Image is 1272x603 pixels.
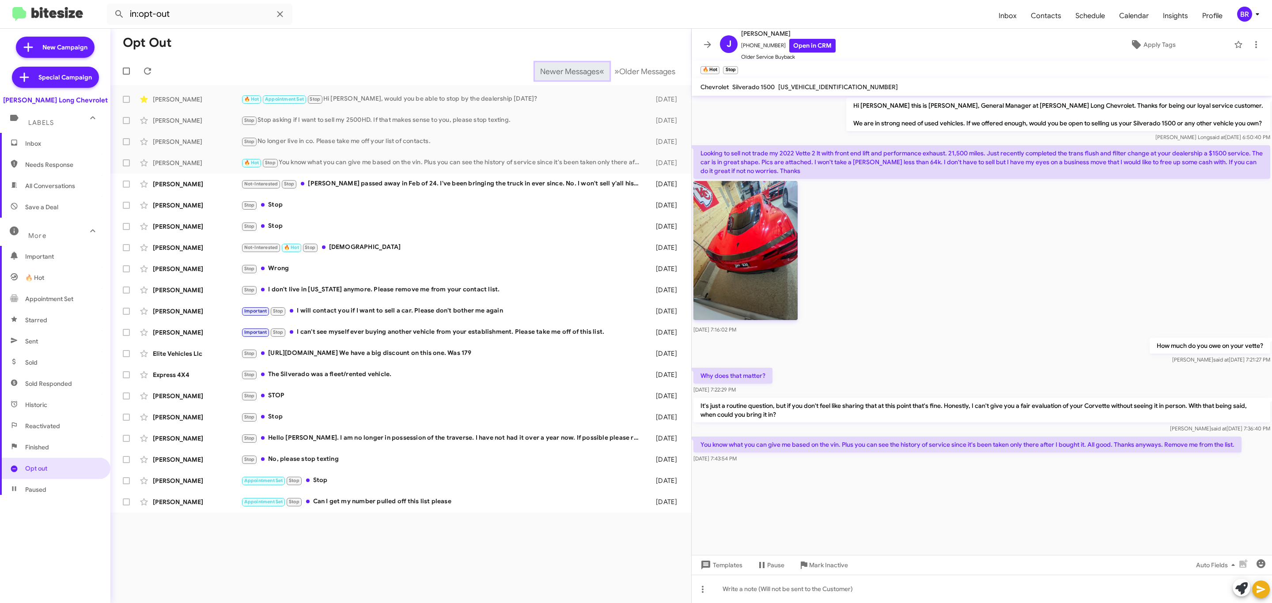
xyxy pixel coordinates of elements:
[25,443,49,452] span: Finished
[1143,37,1176,53] span: Apply Tags
[153,95,241,104] div: [PERSON_NAME]
[123,36,172,50] h1: Opt Out
[693,386,736,393] span: [DATE] 7:22:29 PM
[153,455,241,464] div: [PERSON_NAME]
[644,158,684,167] div: [DATE]
[644,137,684,146] div: [DATE]
[153,243,241,252] div: [PERSON_NAME]
[241,115,644,125] div: Stop asking if I want to sell my 2500HD. If that makes sense to you, please stop texting.
[723,66,738,74] small: Stop
[25,160,100,169] span: Needs Response
[241,221,644,231] div: Stop
[244,414,255,420] span: Stop
[241,497,644,507] div: Can I get my number pulled off this list please
[153,158,241,167] div: [PERSON_NAME]
[244,96,259,102] span: 🔥 Hot
[244,117,255,123] span: Stop
[153,137,241,146] div: [PERSON_NAME]
[284,181,295,187] span: Stop
[244,139,255,144] span: Stop
[727,37,731,51] span: J
[644,243,684,252] div: [DATE]
[644,370,684,379] div: [DATE]
[244,160,259,166] span: 🔥 Hot
[244,245,278,250] span: Not-Interested
[241,348,644,358] div: [URL][DOMAIN_NAME] We have a big discount on this one. Was 179
[241,454,644,464] div: No, please stop texting
[791,557,855,573] button: Mark Inactive
[1196,557,1238,573] span: Auto Fields
[244,329,267,335] span: Important
[153,328,241,337] div: [PERSON_NAME]
[540,67,599,76] span: Newer Messages
[693,145,1270,179] p: Looking to sell not trade my 2022 Vette 2 lt with front end lift and performance exhaust. 21,500 ...
[25,337,38,346] span: Sent
[273,308,284,314] span: Stop
[1112,3,1156,29] a: Calendar
[535,62,681,80] nav: Page navigation example
[1150,338,1270,354] p: How much do you owe on your vette?
[244,372,255,377] span: Stop
[153,180,241,188] div: [PERSON_NAME]
[153,201,241,210] div: [PERSON_NAME]
[750,557,791,573] button: Pause
[28,119,54,127] span: Labels
[153,264,241,273] div: [PERSON_NAME]
[693,181,798,320] img: ME6867e67a642ab347da9d3bb16d6e0872
[153,222,241,231] div: [PERSON_NAME]
[700,83,729,91] span: Chevrolet
[700,66,719,74] small: 🔥 Hot
[241,158,644,168] div: You know what you can give me based on the vin. Plus you can see the history of service since it'...
[1156,3,1195,29] a: Insights
[693,455,737,462] span: [DATE] 7:43:54 PM
[1170,425,1270,432] span: [PERSON_NAME] [DATE] 7:36:40 PM
[153,392,241,400] div: [PERSON_NAME]
[310,96,320,102] span: Stop
[244,350,255,356] span: Stop
[25,464,47,473] span: Opt out
[1189,557,1245,573] button: Auto Fields
[644,455,684,464] div: [DATE]
[241,179,644,189] div: [PERSON_NAME] passed away in Feb of 24. I've been bringing the truck in ever since. No. I won't s...
[25,316,47,324] span: Starred
[244,393,255,399] span: Stop
[1195,3,1230,29] a: Profile
[846,98,1270,131] p: Hi [PERSON_NAME] this is [PERSON_NAME], General Manager at [PERSON_NAME] Long Chevrolet. Thanks f...
[153,497,241,506] div: [PERSON_NAME]
[741,53,836,61] span: Older Service Buyback
[644,497,684,506] div: [DATE]
[809,557,848,573] span: Mark Inactive
[644,434,684,443] div: [DATE]
[778,83,898,91] span: [US_VEHICLE_IDENTIFICATION_NUMBER]
[644,95,684,104] div: [DATE]
[265,160,276,166] span: Stop
[153,286,241,294] div: [PERSON_NAME]
[1155,134,1270,140] span: [PERSON_NAME] Long [DATE] 6:50:40 PM
[644,413,684,422] div: [DATE]
[599,66,604,77] span: «
[25,400,47,409] span: Historic
[693,368,772,384] p: Why does that matter?
[1210,134,1225,140] span: said at
[153,370,241,379] div: Express 4X4
[25,294,73,303] span: Appointment Set
[644,286,684,294] div: [DATE]
[693,326,736,333] span: [DATE] 7:16:02 PM
[992,3,1024,29] a: Inbox
[1068,3,1112,29] a: Schedule
[644,349,684,358] div: [DATE]
[644,328,684,337] div: [DATE]
[644,307,684,316] div: [DATE]
[289,478,299,483] span: Stop
[273,329,284,335] span: Stop
[25,252,100,261] span: Important
[244,202,255,208] span: Stop
[241,391,644,401] div: STOP
[284,245,299,250] span: 🔥 Hot
[644,180,684,188] div: [DATE]
[1075,37,1230,53] button: Apply Tags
